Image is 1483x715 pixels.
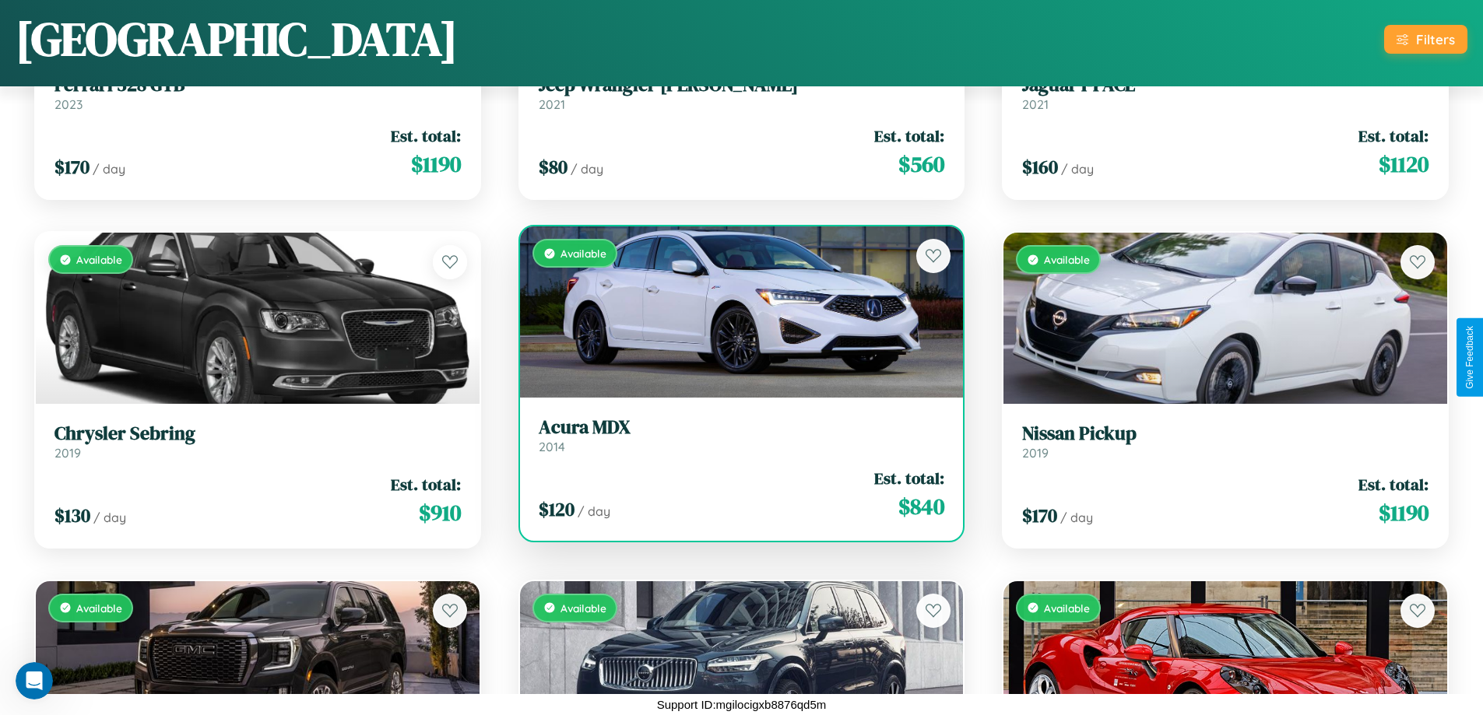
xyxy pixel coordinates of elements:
[54,445,81,461] span: 2019
[391,124,461,147] span: Est. total:
[1022,422,1429,445] h3: Nissan Pickup
[898,491,944,522] span: $ 840
[16,7,458,71] h1: [GEOGRAPHIC_DATA]
[1379,149,1429,180] span: $ 1120
[539,74,945,112] a: Jeep Wrangler [PERSON_NAME]2021
[1022,96,1049,112] span: 2021
[76,253,122,266] span: Available
[874,124,944,147] span: Est. total:
[411,149,461,180] span: $ 1190
[76,601,122,615] span: Available
[1022,74,1429,112] a: Jaguar I-PACE2021
[1044,253,1090,266] span: Available
[539,416,945,439] h3: Acura MDX
[1022,422,1429,461] a: Nissan Pickup2019
[874,467,944,489] span: Est. total:
[1022,445,1049,461] span: 2019
[54,503,90,528] span: $ 130
[1022,503,1057,528] span: $ 170
[391,473,461,496] span: Est. total:
[1061,161,1094,177] span: / day
[54,422,461,445] h3: Chrysler Sebring
[539,496,575,522] span: $ 120
[571,161,603,177] span: / day
[1358,473,1429,496] span: Est. total:
[1044,601,1090,615] span: Available
[1358,124,1429,147] span: Est. total:
[54,154,90,180] span: $ 170
[561,247,606,260] span: Available
[561,601,606,615] span: Available
[539,96,565,112] span: 2021
[1060,510,1093,525] span: / day
[539,416,945,454] a: Acura MDX2014
[1416,31,1455,47] div: Filters
[898,149,944,180] span: $ 560
[54,422,461,461] a: Chrysler Sebring2019
[93,161,125,177] span: / day
[578,503,610,519] span: / day
[657,694,827,715] p: Support ID: mgilocigxb8876qd5m
[54,96,83,112] span: 2023
[539,74,945,96] h3: Jeep Wrangler [PERSON_NAME]
[93,510,126,525] span: / day
[16,662,53,699] iframe: Intercom live chat
[1384,25,1467,54] button: Filters
[1022,154,1058,180] span: $ 160
[419,497,461,528] span: $ 910
[539,439,565,454] span: 2014
[54,74,461,112] a: Ferrari 328 GTB2023
[1379,497,1429,528] span: $ 1190
[539,154,568,180] span: $ 80
[1464,326,1475,389] div: Give Feedback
